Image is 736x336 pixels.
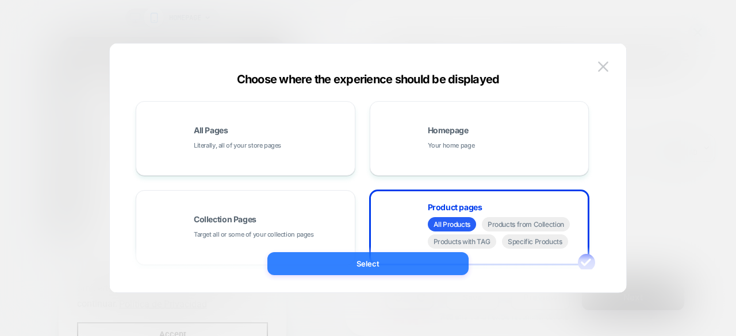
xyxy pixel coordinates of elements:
[18,231,209,276] span: Usamos cookies para mejorar tu experiencia y ofrecerte contenido relevante. Acepta para continuar.
[59,258,150,276] a: Política de Privacidad
[196,17,213,33] button: Close dialog
[428,140,475,151] span: Your home page
[209,208,223,216] button: dismiss cookie message
[18,285,209,310] button: allow cookies
[428,217,476,231] span: All Products
[110,72,626,86] div: Choose where the experience should be displayed
[428,203,482,211] span: Product pages
[30,25,198,79] span: ¡OBTÉN 10% OFF EN TU PRIMERA COMPRA!
[598,61,608,71] img: close
[502,234,568,249] span: Specific Products
[482,217,570,231] span: Products from Collection
[267,252,469,275] button: Select
[24,165,204,177] label: Email
[428,126,469,134] span: Homepage
[117,122,202,134] label: Apellido
[428,234,497,249] span: Products with TAG
[25,122,110,134] label: Nombre
[24,91,204,110] span: ÚNETE AL MOVIMIENTO Y RECIBE UN CÓDIGO DE DESCUENTO PARA TU PRIMERA COMPRA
